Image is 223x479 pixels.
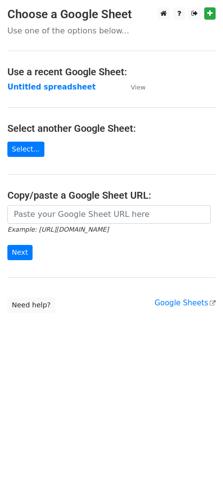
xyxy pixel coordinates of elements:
input: Paste your Google Sheet URL here [7,205,211,224]
small: Example: [URL][DOMAIN_NAME] [7,226,109,233]
small: View [131,84,146,91]
h4: Copy/paste a Google Sheet URL: [7,189,216,201]
a: View [121,83,146,91]
p: Use one of the options below... [7,26,216,36]
a: Google Sheets [154,299,216,307]
input: Next [7,245,33,260]
h4: Select another Google Sheet: [7,122,216,134]
a: Untitled spreadsheet [7,83,96,91]
h4: Use a recent Google Sheet: [7,66,216,78]
a: Need help? [7,298,55,313]
a: Select... [7,142,44,157]
h3: Choose a Google Sheet [7,7,216,22]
